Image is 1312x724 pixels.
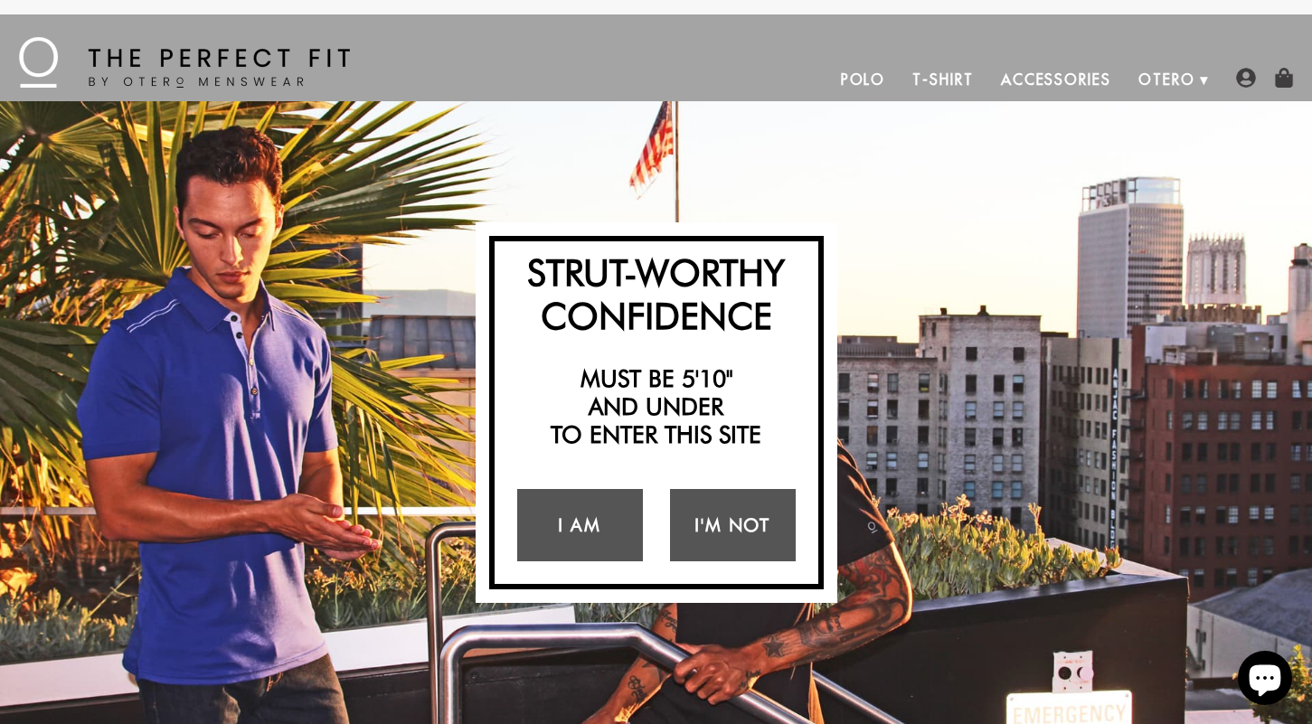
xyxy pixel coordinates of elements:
img: user-account-icon.png [1236,68,1256,88]
a: Accessories [987,58,1125,101]
img: The Perfect Fit - by Otero Menswear - Logo [19,37,350,88]
inbox-online-store-chat: Shopify online store chat [1232,651,1298,710]
a: I'm Not [670,489,796,561]
h2: Strut-Worthy Confidence [504,250,809,337]
a: Polo [827,58,900,101]
a: I Am [517,489,643,561]
img: shopping-bag-icon.png [1274,68,1294,88]
h2: Must be 5'10" and under to enter this site [504,364,809,449]
a: T-Shirt [899,58,986,101]
a: Otero [1125,58,1209,101]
